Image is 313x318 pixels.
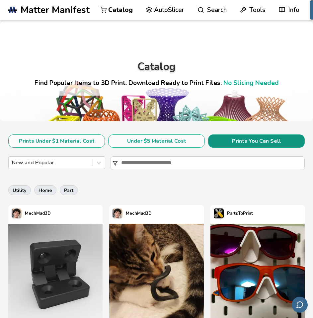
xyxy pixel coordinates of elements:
a: PartsToPrint's profilePartsToPrint [210,205,256,222]
div: Catalog [137,61,176,72]
button: utility [8,185,31,196]
span: Matter Manifest [21,5,90,15]
img: MechMad3D's profile [113,208,122,218]
img: PartsToPrint's profile [214,208,224,218]
button: Send feedback via email [292,297,308,313]
a: MechMad3D's profileMechMad3D [8,205,54,222]
button: Prints Under $1 Material Cost [8,134,105,148]
p: MechMad3D [126,209,152,217]
button: Prints You Can Sell [208,134,305,148]
p: PartsToPrint [227,209,253,217]
a: MechMad3D's profileMechMad3D [109,205,155,222]
a: No Slicing Needed [223,79,279,87]
button: Under $5 Material Cost [108,134,205,148]
button: home [34,185,56,196]
h4: Find Popular Items to 3D Print. Download Ready to Print Files. [35,79,279,87]
button: part [60,185,78,196]
input: New and Popular [12,160,13,166]
p: MechMad3D [25,209,51,217]
img: MechMad3D's profile [12,208,22,218]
